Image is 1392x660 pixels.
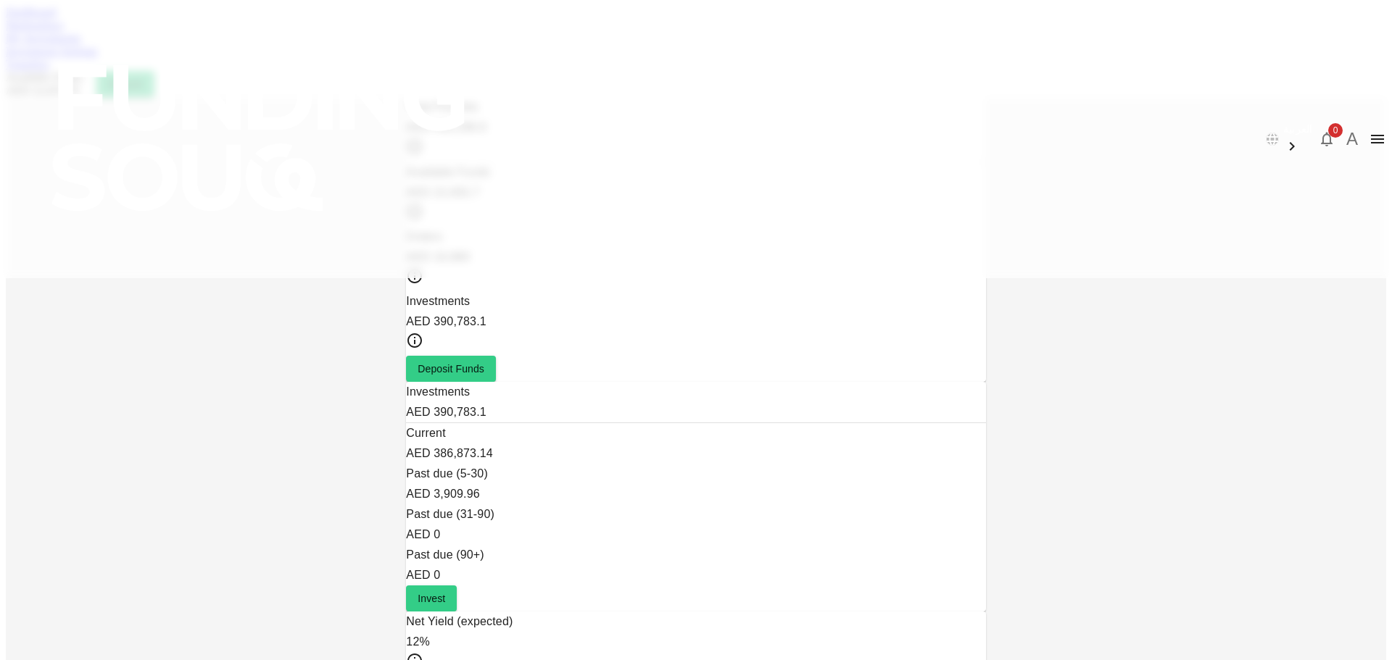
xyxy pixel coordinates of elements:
button: A [1341,128,1363,150]
span: Investments [406,295,470,307]
span: Past due (90+) [406,548,484,561]
button: Deposit Funds [406,356,496,382]
div: 12% [406,632,985,652]
div: AED 386,873.14 [406,443,985,464]
span: Net Yield (expected) [406,615,513,627]
button: 0 [1312,125,1341,154]
span: العربية [1283,123,1312,135]
span: Current [406,427,445,439]
span: Investments [406,385,470,398]
div: AED 390,783.1 [406,402,985,422]
div: AED 3,909.96 [406,484,985,504]
div: AED 390,783.1 [406,312,985,332]
div: AED 0 [406,525,985,545]
div: AED 0 [406,565,985,585]
span: Past due (31-90) [406,508,494,520]
span: 0 [1328,123,1343,138]
button: Invest [406,585,457,611]
span: Past due (5-30) [406,467,488,480]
